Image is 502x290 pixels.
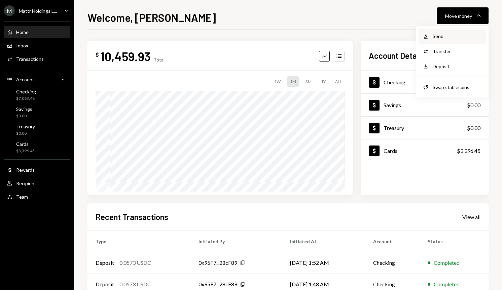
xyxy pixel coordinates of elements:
[433,63,482,70] div: Deposit
[16,148,35,154] div: $3,396.45
[87,231,190,252] th: Type
[4,53,70,65] a: Transactions
[16,194,28,200] div: Team
[119,280,151,288] div: 0.0573 USDC
[384,79,405,85] div: Checking
[361,139,489,162] a: Cards$3,396.45
[318,76,328,87] div: 1Y
[16,131,35,136] div: $0.00
[96,280,114,288] div: Deposit
[16,77,37,82] div: Accounts
[96,211,168,222] h2: Recent Transactions
[16,124,35,129] div: Treasury
[16,167,35,173] div: Rewards
[16,29,29,35] div: Home
[16,113,32,119] div: $0.00
[16,89,36,94] div: Checking
[462,213,480,220] a: View all
[4,122,70,138] a: Treasury$0.00
[384,102,401,108] div: Savings
[420,231,489,252] th: Status
[361,117,489,139] a: Treasury$0.00
[287,76,299,87] div: 1M
[282,252,365,274] td: [DATE] 1:52 AM
[4,73,70,85] a: Accounts
[303,76,314,87] div: 3M
[190,231,282,252] th: Initiated By
[4,191,70,203] a: Team
[19,8,57,14] div: Mattr Holdings L...
[433,33,482,40] div: Send
[4,39,70,51] a: Inbox
[361,71,489,93] a: Checking$7,063.48
[4,177,70,189] a: Recipients
[16,141,35,147] div: Cards
[4,164,70,176] a: Rewards
[462,214,480,220] div: View all
[282,231,365,252] th: Initiated At
[369,50,424,61] h2: Account Details
[384,148,397,154] div: Cards
[384,125,404,131] div: Treasury
[4,87,70,103] a: Checking$7,063.48
[153,57,165,63] div: Total
[87,11,216,24] h1: Welcome, [PERSON_NAME]
[4,139,70,155] a: Cards$3,396.45
[272,76,283,87] div: 1W
[119,259,151,267] div: 0.0573 USDC
[457,147,480,155] div: $3,396.45
[16,106,32,112] div: Savings
[16,56,44,62] div: Transactions
[361,94,489,116] a: Savings$0.00
[433,48,482,55] div: Transfer
[96,259,114,267] div: Deposit
[434,280,460,288] div: Completed
[199,259,237,267] div: 0x95F7...28cF89
[4,104,70,120] a: Savings$0.00
[4,5,15,16] div: M
[467,124,480,132] div: $0.00
[434,259,460,267] div: Completed
[16,96,36,101] div: $7,063.48
[199,280,237,288] div: 0x95F7...28cF89
[437,7,489,24] button: Move money
[16,43,28,48] div: Inbox
[365,231,420,252] th: Account
[467,101,480,109] div: $0.00
[100,49,151,64] div: 10,459.93
[332,76,345,87] div: ALL
[365,252,420,274] td: Checking
[433,84,482,91] div: Swap stablecoins
[16,180,39,186] div: Recipients
[445,12,472,19] div: Move money
[4,26,70,38] a: Home
[96,51,99,58] div: $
